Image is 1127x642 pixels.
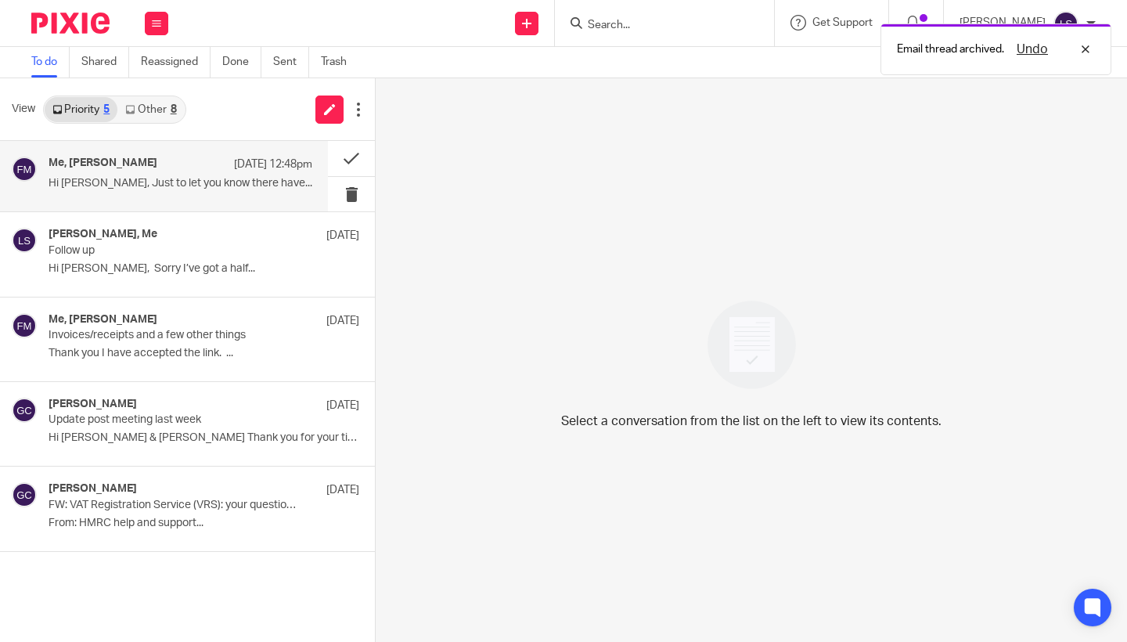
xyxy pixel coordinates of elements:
[49,482,137,496] h4: [PERSON_NAME]
[49,329,297,342] p: Invoices/receipts and a few other things
[222,47,261,78] a: Done
[49,347,359,360] p: Thank you I have accepted the link. ...
[1012,40,1053,59] button: Undo
[49,262,359,276] p: Hi [PERSON_NAME], Sorry I’ve got a half...
[49,244,297,258] p: Follow up
[103,104,110,115] div: 5
[12,101,35,117] span: View
[321,47,358,78] a: Trash
[49,499,297,512] p: FW: VAT Registration Service (VRS): your questions answered
[12,313,37,338] img: svg%3E
[561,412,942,431] p: Select a conversation from the list on the left to view its contents.
[326,482,359,498] p: [DATE]
[49,413,297,427] p: Update post meeting last week
[49,157,157,170] h4: Me, [PERSON_NAME]
[273,47,309,78] a: Sent
[45,97,117,122] a: Priority5
[12,398,37,423] img: svg%3E
[12,228,37,253] img: svg%3E
[49,228,157,241] h4: [PERSON_NAME], Me
[12,157,37,182] img: svg%3E
[117,97,184,122] a: Other8
[326,398,359,413] p: [DATE]
[1053,11,1078,36] img: svg%3E
[31,47,70,78] a: To do
[326,228,359,243] p: [DATE]
[49,398,137,411] h4: [PERSON_NAME]
[897,41,1004,57] p: Email thread archived.
[12,482,37,507] img: svg%3E
[49,313,157,326] h4: Me, [PERSON_NAME]
[49,431,359,445] p: Hi [PERSON_NAME] & [PERSON_NAME] Thank you for your time on...
[326,313,359,329] p: [DATE]
[234,157,312,172] p: [DATE] 12:48pm
[49,177,312,190] p: Hi [PERSON_NAME], Just to let you know there have...
[697,290,806,399] img: image
[171,104,177,115] div: 8
[31,13,110,34] img: Pixie
[49,517,359,530] p: From: HMRC help and support...
[141,47,211,78] a: Reassigned
[81,47,129,78] a: Shared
